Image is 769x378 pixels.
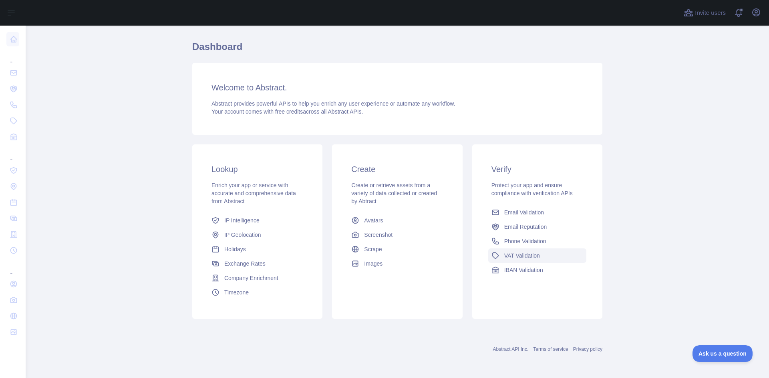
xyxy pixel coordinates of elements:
[208,285,306,300] a: Timezone
[364,245,382,253] span: Scrape
[351,164,443,175] h3: Create
[348,228,446,242] a: Screenshot
[211,82,583,93] h3: Welcome to Abstract.
[488,248,586,263] a: VAT Validation
[695,8,726,18] span: Invite users
[211,100,455,107] span: Abstract provides powerful APIs to help you enrich any user experience or automate any workflow.
[208,256,306,271] a: Exchange Rates
[682,6,727,19] button: Invite users
[275,108,303,115] span: free credits
[488,220,586,234] a: Email Reputation
[224,288,249,296] span: Timezone
[364,260,382,268] span: Images
[6,48,19,64] div: ...
[488,263,586,277] a: IBAN Validation
[211,164,303,175] h3: Lookup
[6,259,19,275] div: ...
[224,216,260,224] span: IP Intelligence
[533,346,568,352] a: Terms of service
[351,182,437,204] span: Create or retrieve assets from a variety of data collected or created by Abtract
[224,274,278,282] span: Company Enrichment
[573,346,602,352] a: Privacy policy
[364,216,383,224] span: Avatars
[491,164,583,175] h3: Verify
[491,182,573,196] span: Protect your app and ensure compliance with verification APIs
[348,213,446,228] a: Avatars
[208,228,306,242] a: IP Geolocation
[504,223,547,231] span: Email Reputation
[208,271,306,285] a: Company Enrichment
[693,345,753,362] iframe: Toggle Customer Support
[504,237,546,245] span: Phone Validation
[211,182,296,204] span: Enrich your app or service with accurate and comprehensive data from Abstract
[364,231,393,239] span: Screenshot
[488,234,586,248] a: Phone Validation
[224,231,261,239] span: IP Geolocation
[208,242,306,256] a: Holidays
[348,242,446,256] a: Scrape
[192,40,602,60] h1: Dashboard
[224,245,246,253] span: Holidays
[504,266,543,274] span: IBAN Validation
[224,260,266,268] span: Exchange Rates
[6,146,19,162] div: ...
[348,256,446,271] a: Images
[208,213,306,228] a: IP Intelligence
[504,252,540,260] span: VAT Validation
[504,208,544,216] span: Email Validation
[211,108,363,115] span: Your account comes with across all Abstract APIs.
[493,346,529,352] a: Abstract API Inc.
[488,205,586,220] a: Email Validation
